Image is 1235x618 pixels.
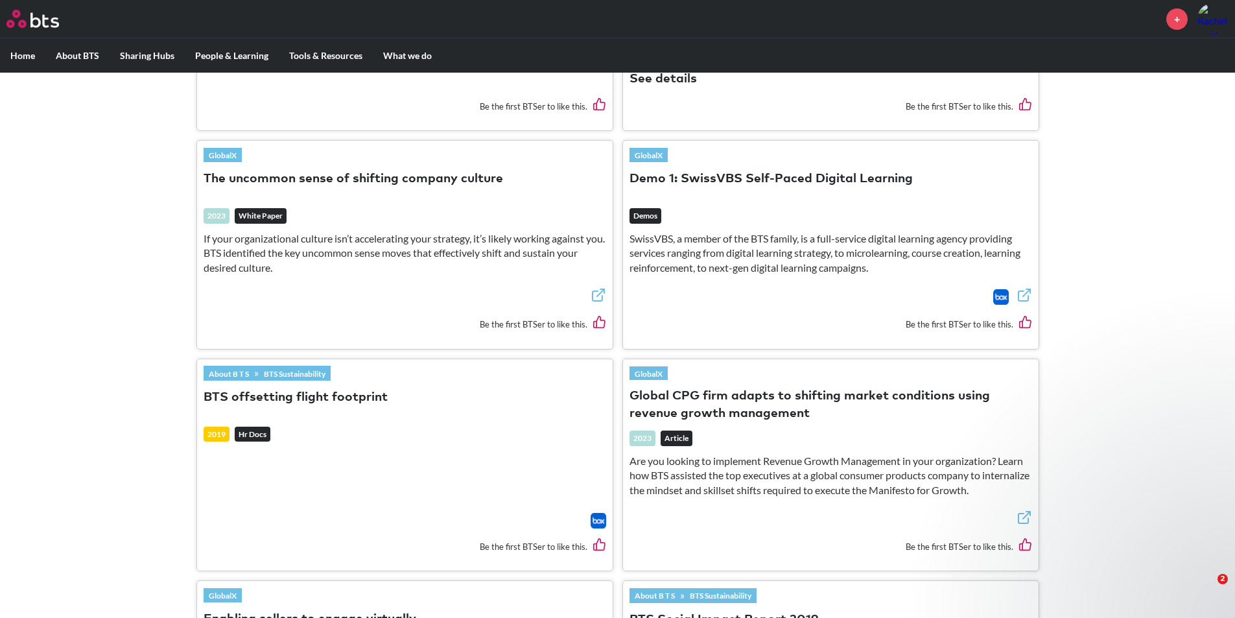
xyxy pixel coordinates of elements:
button: The uncommon sense of shifting company culture [204,171,503,188]
em: Demos [629,208,661,224]
label: Tools & Resources [279,39,373,73]
a: GlobalX [629,148,668,162]
em: Article [661,431,692,446]
button: See details [629,71,697,88]
a: BTS Sustainability [259,366,331,381]
a: GlobalX [204,588,242,602]
iframe: Intercom notifications message [976,340,1235,583]
div: Be the first BTSer to like this. [629,529,1032,564]
img: BTS Logo [6,10,59,28]
div: » [204,366,331,380]
label: About BTS [45,39,110,73]
a: + [1166,8,1188,30]
a: External link [591,287,606,306]
img: Rachel Fordyce [1197,3,1229,34]
a: GlobalX [204,148,242,162]
img: Box logo [591,513,606,529]
button: Global CPG firm adapts to shifting market conditions using revenue growth management [629,388,1032,423]
label: People & Learning [185,39,279,73]
a: GlobalX [629,366,668,381]
div: Be the first BTSer to like this. [204,529,606,564]
div: Be the first BTSer to like this. [629,88,1032,124]
div: Be the first BTSer to like this. [204,306,606,342]
img: Box logo [993,289,1009,305]
iframe: Intercom live chat [1191,574,1222,605]
p: SwissVBS, a member of the BTS family, is a full-service digital learning agency providing service... [629,232,1032,275]
a: About B T S [629,588,680,602]
a: BTS Sustainability [685,588,757,602]
em: White Paper [235,208,287,224]
div: 2023 [629,431,655,446]
a: Download file from Box [591,513,606,529]
a: External link [1017,287,1032,306]
p: If your organizational culture isn’t accelerating your strategy, it’s likely working against you.... [204,232,606,275]
label: What we do [373,39,442,73]
a: Download file from Box [993,289,1009,305]
div: 2023 [204,208,229,224]
div: 2019 [204,427,229,442]
a: Go home [6,10,83,28]
div: Be the first BTSer to like this. [204,88,606,124]
p: Are you looking to implement Revenue Growth Management in your organization? Learn how BTS assist... [629,454,1032,497]
label: Sharing Hubs [110,39,185,73]
div: » [629,588,757,602]
em: Hr Docs [235,427,270,442]
span: 2 [1217,574,1228,584]
button: Demo 1: SwissVBS Self-Paced Digital Learning [629,171,913,188]
button: BTS offsetting flight footprint [204,389,388,407]
a: About B T S [204,366,254,381]
a: Profile [1197,3,1229,34]
div: Be the first BTSer to like this. [629,306,1032,342]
